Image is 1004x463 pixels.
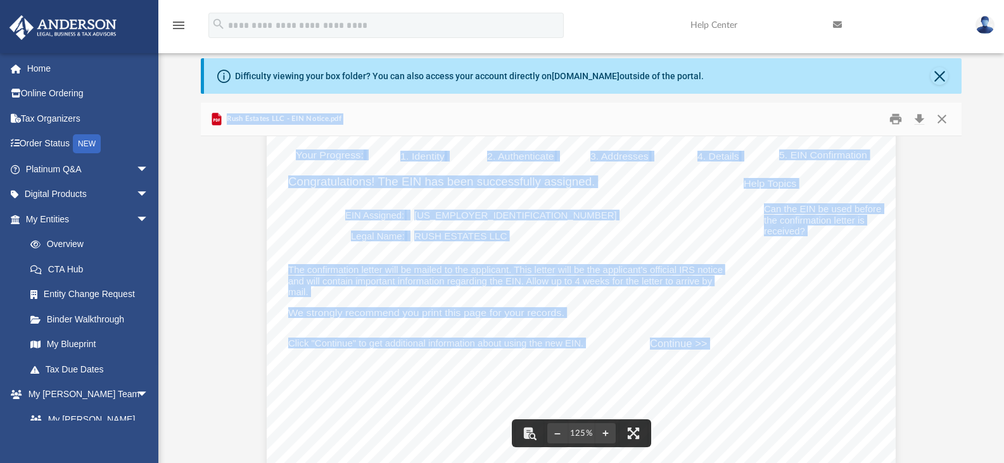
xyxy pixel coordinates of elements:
span: The confirmation letter will be mailed to the applicant. This letter will be the applicant's offi... [288,265,723,275]
span: 3. Addresses [590,152,649,162]
a: Entity Change Request [18,282,168,307]
span: RUSH ESTATES LLC [414,232,507,241]
a: Tax Organizers [9,106,168,131]
span: 4. Details [697,152,739,162]
button: Close [931,110,953,129]
span: arrow_drop_down [136,156,162,182]
button: Print [883,110,908,129]
a: https://sa.www4.irs.gov/modiein/individual/help/keyword.jsp?question=Can%20the%20EIN%20be%20used%... [764,215,864,225]
span: Legal Name: [351,232,405,241]
button: Zoom out [547,419,568,447]
span: Rush Estates LLC - EIN Notice.pdf [224,113,341,125]
a: My [PERSON_NAME] Teamarrow_drop_down [9,382,162,407]
a: https://sa.www4.irs.gov/modiein/individual/help/keyword.jsp?question=Can%20the%20EIN%20be%20used%... [764,204,882,215]
a: CTA Hub [18,257,168,282]
a: Tax Due Dates [18,357,168,382]
div: Current zoom level [568,429,595,438]
img: User Pic [975,16,994,34]
div: NEW [73,134,101,153]
button: Download [908,110,931,129]
span: Continue >> [650,339,708,350]
span: Click "Continue" to get additional information about using the new EIN. [288,339,583,348]
span: [US_EMPLOYER_IDENTIFICATION_NUMBER] [414,211,617,220]
a: Platinum Q&Aarrow_drop_down [9,156,168,182]
span: 1. Identity [400,152,445,162]
span: arrow_drop_down [136,182,162,208]
span: 5. EIN Confirmation [779,151,867,160]
a: [DOMAIN_NAME] [552,71,620,81]
a: My [PERSON_NAME] Team [18,407,155,447]
span: and will contain important information regarding the EIN. Allow up to 4 weeks for the letter to a... [288,277,712,286]
span: arrow_drop_down [136,382,162,408]
a: My Entitiesarrow_drop_down [9,206,168,232]
div: Document Viewer [201,136,962,463]
button: Zoom in [595,419,616,447]
button: Enter fullscreen [620,419,647,447]
span: received? [764,227,805,236]
a: Digital Productsarrow_drop_down [9,182,168,207]
span: mail. [288,288,308,297]
div: Preview [201,103,962,463]
a: Order StatusNEW [9,131,168,157]
a: Binder Walkthrough [18,307,168,332]
span: Congratulations! The EIN has been successfully assigned. [288,177,595,187]
span: arrow_drop_down [136,206,162,232]
a: Online Ordering [9,81,168,106]
a: My Blueprint [18,332,162,357]
span: EIN Assigned: [345,211,404,220]
a: https://sa.www4.irs.gov/modiein/individual/help/keyword.jsp?question=Can%20the%20EIN%20be%20used%... [764,226,805,237]
a: menu [171,24,186,33]
div: Difficulty viewing your box folder? You can also access your account directly on outside of the p... [235,70,704,83]
a: Home [9,56,168,81]
span: We strongly recommend you print this page for your records. [288,308,564,318]
span: 2. Authenticate [487,152,554,162]
span: Help Topics [744,179,796,189]
span: Your Progress: [296,151,364,160]
div: File preview [201,136,962,463]
i: search [212,17,226,31]
a: Overview [18,232,168,257]
img: Anderson Advisors Platinum Portal [6,15,120,40]
button: Toggle findbar [516,419,543,447]
i: menu [171,18,186,33]
span: the confirmation letter is [764,216,865,225]
button: Close [931,67,948,85]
